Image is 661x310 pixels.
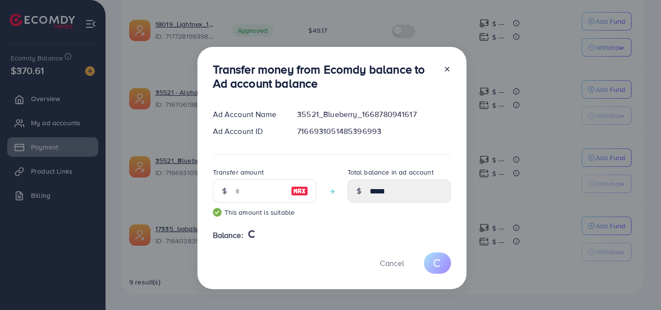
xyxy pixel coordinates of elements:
[380,258,404,268] span: Cancel
[205,126,290,137] div: Ad Account ID
[289,126,458,137] div: 7166931051485396993
[213,62,436,90] h3: Transfer money from Ecomdy balance to Ad account balance
[347,167,434,177] label: Total balance in ad account
[213,167,264,177] label: Transfer amount
[289,109,458,120] div: 35521_Blueberry_1668780941617
[205,109,290,120] div: Ad Account Name
[213,207,316,217] small: This amount is suitable
[368,252,416,273] button: Cancel
[620,266,654,303] iframe: Chat
[213,230,243,241] span: Balance:
[213,208,222,217] img: guide
[291,185,308,197] img: image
